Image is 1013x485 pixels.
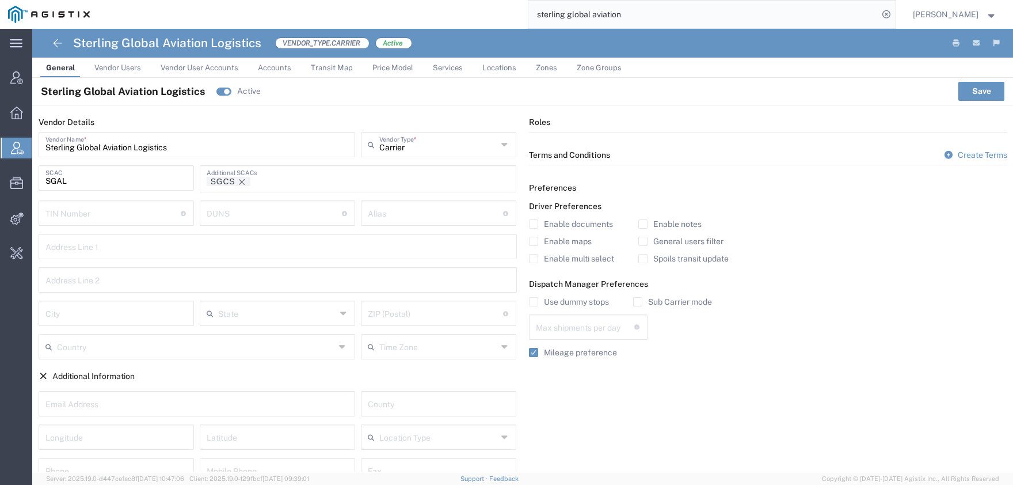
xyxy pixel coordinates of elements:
[913,8,978,21] span: Carrie Virgilio
[39,372,135,381] a: Hide Additional Information
[311,63,353,72] span: Transit Map
[822,474,999,484] span: Copyright © [DATE]-[DATE] Agistix Inc., All Rights Reserved
[211,177,235,187] div: SGCS
[262,475,309,482] span: [DATE] 09:39:01
[529,237,592,246] label: Enable maps
[958,150,1007,160] span: Create Terms
[529,202,1007,211] h5: Driver Preferences
[8,6,90,23] img: logo
[94,63,141,72] span: Vendor Users
[433,63,463,72] span: Services
[529,254,614,263] label: Enable multi select
[73,29,261,58] h4: Sterling Global Aviation Logistics
[536,63,557,72] span: Zones
[482,63,516,72] span: Locations
[958,82,1004,100] button: Save
[529,348,617,357] label: Mileage preference
[638,254,729,263] label: Spoils transit update
[489,475,519,482] a: Feedback
[638,237,723,246] label: General users filter
[39,117,517,128] h5: Vendor Details
[46,63,75,72] span: General
[161,63,238,72] span: Vendor User Accounts
[138,475,184,482] span: [DATE] 10:47:06
[41,84,205,99] span: Sterling Global Aviation Logistics
[912,7,997,21] button: [PERSON_NAME]
[528,1,878,28] input: Search for shipment number, reference number
[211,177,246,187] div: SGCS
[372,63,413,72] span: Price Model
[633,297,712,306] label: Sub Carrier mode
[577,63,622,72] span: Zone Groups
[237,85,261,97] label: Active
[529,150,1007,161] h5: Terms and Conditions
[529,297,609,306] label: Use dummy stops
[46,475,184,482] span: Server: 2025.19.0-d447cefac8f
[529,279,1007,289] h5: Dispatch Manager Preferences
[529,117,1007,128] h5: Roles
[529,183,1007,194] h5: Preferences
[375,37,412,49] span: Active
[258,63,291,72] span: Accounts
[235,177,246,187] delete-icon: Remove tag
[638,219,702,229] label: Enable notes
[189,475,309,482] span: Client: 2025.19.0-129fbcf
[460,475,489,482] a: Support
[275,37,370,49] span: VENDOR_TYPE.CARRIER
[529,219,613,229] label: Enable documents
